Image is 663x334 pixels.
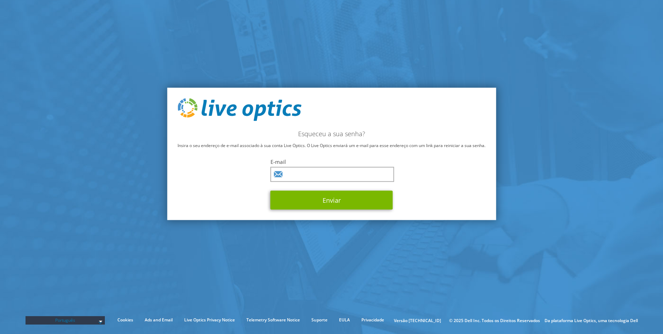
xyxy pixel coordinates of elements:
[390,317,445,325] li: Versão [TECHNICAL_ID]
[178,130,485,138] h2: Esqueceu a sua senha?
[241,316,305,324] a: Telemetry Software Notice
[29,316,102,325] span: Português
[545,317,638,325] li: Da plataforma Live Optics, uma tecnologia Dell
[139,316,178,324] a: Ads and Email
[179,316,240,324] a: Live Optics Privacy Notice
[112,316,138,324] a: Cookies
[178,142,485,149] p: Insira o seu endereço de e-mail associado à sua conta Live Optics. O Live Optics enviará um e-mai...
[271,158,393,165] label: E-mail
[446,317,543,325] li: © 2025 Dell Inc. Todos os Direitos Reservados
[306,316,333,324] a: Suporte
[271,191,393,210] button: Enviar
[334,316,355,324] a: EULA
[356,316,389,324] a: Privacidade
[178,98,301,121] img: live_optics_svg.svg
